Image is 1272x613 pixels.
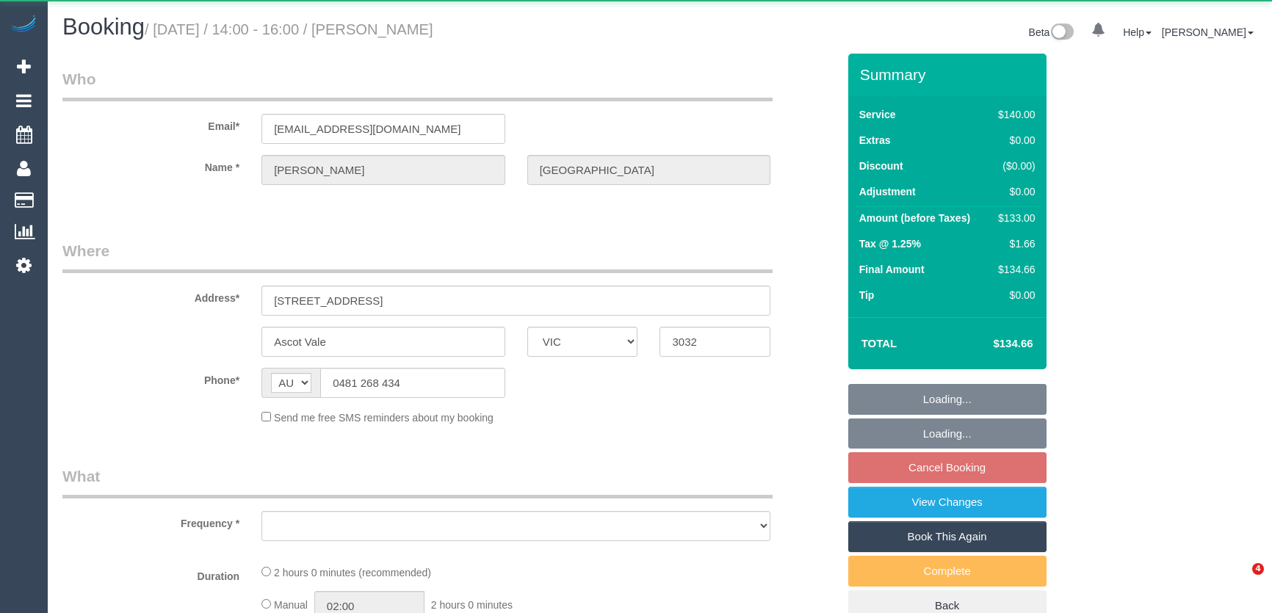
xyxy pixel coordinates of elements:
[62,240,773,273] legend: Where
[51,368,250,388] label: Phone*
[62,465,773,498] legend: What
[992,107,1035,122] div: $140.00
[1029,26,1074,38] a: Beta
[859,159,903,173] label: Discount
[992,211,1035,225] div: $133.00
[859,133,891,148] label: Extras
[1049,23,1074,43] img: New interface
[1123,26,1152,38] a: Help
[992,288,1035,302] div: $0.00
[992,184,1035,199] div: $0.00
[9,15,38,35] img: Automaid Logo
[274,567,431,578] span: 2 hours 0 minutes (recommended)
[859,107,896,122] label: Service
[62,14,145,40] span: Booking
[145,21,433,37] small: / [DATE] / 14:00 - 16:00 / [PERSON_NAME]
[51,114,250,134] label: Email*
[261,155,505,185] input: First Name*
[431,599,513,611] span: 2 hours 0 minutes
[320,368,505,398] input: Phone*
[1162,26,1254,38] a: [PERSON_NAME]
[261,327,505,357] input: Suburb*
[1222,563,1257,598] iframe: Intercom live chat
[62,68,773,101] legend: Who
[51,155,250,175] label: Name *
[660,327,770,357] input: Post Code*
[859,211,970,225] label: Amount (before Taxes)
[848,521,1047,552] a: Book This Again
[859,262,925,277] label: Final Amount
[527,155,771,185] input: Last Name*
[274,599,308,611] span: Manual
[860,66,1039,83] h3: Summary
[992,236,1035,251] div: $1.66
[861,337,897,349] strong: Total
[261,114,505,144] input: Email*
[859,184,916,199] label: Adjustment
[992,262,1035,277] div: $134.66
[848,487,1047,518] a: View Changes
[51,511,250,531] label: Frequency *
[51,286,250,305] label: Address*
[1252,563,1264,575] span: 4
[51,564,250,584] label: Duration
[274,412,494,424] span: Send me free SMS reminders about my booking
[992,133,1035,148] div: $0.00
[859,236,921,251] label: Tax @ 1.25%
[992,159,1035,173] div: ($0.00)
[859,288,875,302] label: Tip
[949,338,1033,350] h4: $134.66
